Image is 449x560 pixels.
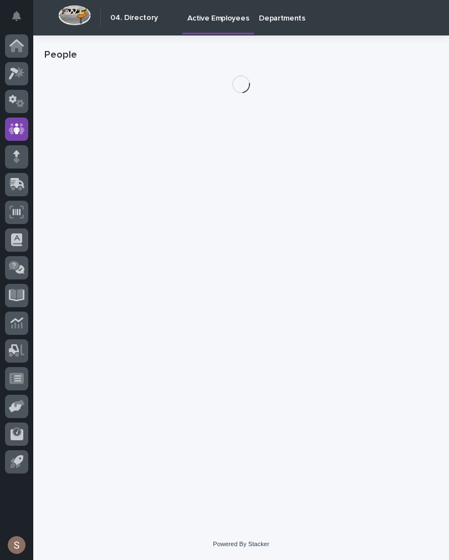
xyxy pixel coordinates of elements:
[5,533,28,557] button: users-avatar
[14,11,28,29] div: Notifications
[213,541,269,547] a: Powered By Stacker
[110,11,158,24] h2: 04. Directory
[44,49,438,62] h1: People
[58,5,91,26] img: Workspace Logo
[5,4,28,28] button: Notifications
